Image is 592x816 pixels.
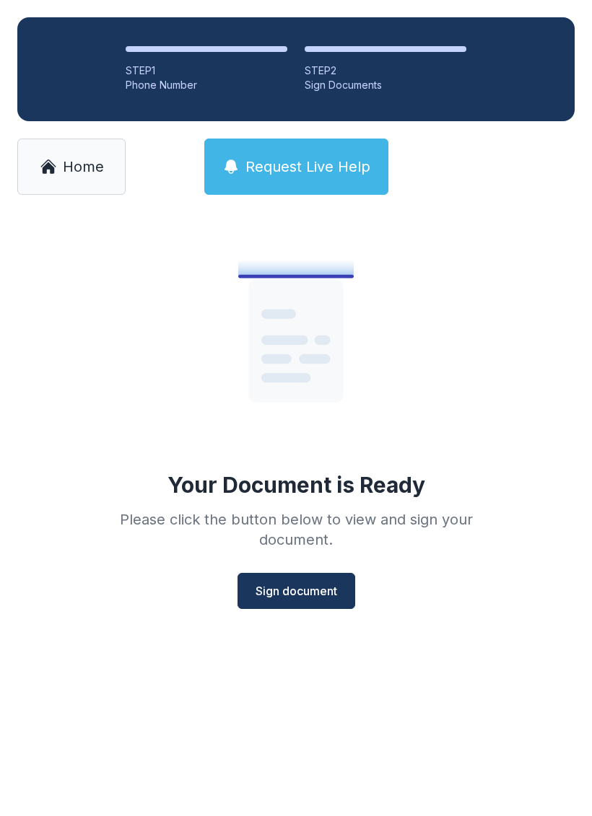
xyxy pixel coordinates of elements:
div: Please click the button below to view and sign your document. [88,509,504,550]
span: Request Live Help [245,157,370,177]
div: Phone Number [126,78,287,92]
div: Sign Documents [305,78,466,92]
div: STEP 2 [305,63,466,78]
span: Home [63,157,104,177]
div: Your Document is Ready [167,472,425,498]
div: STEP 1 [126,63,287,78]
span: Sign document [256,582,337,600]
